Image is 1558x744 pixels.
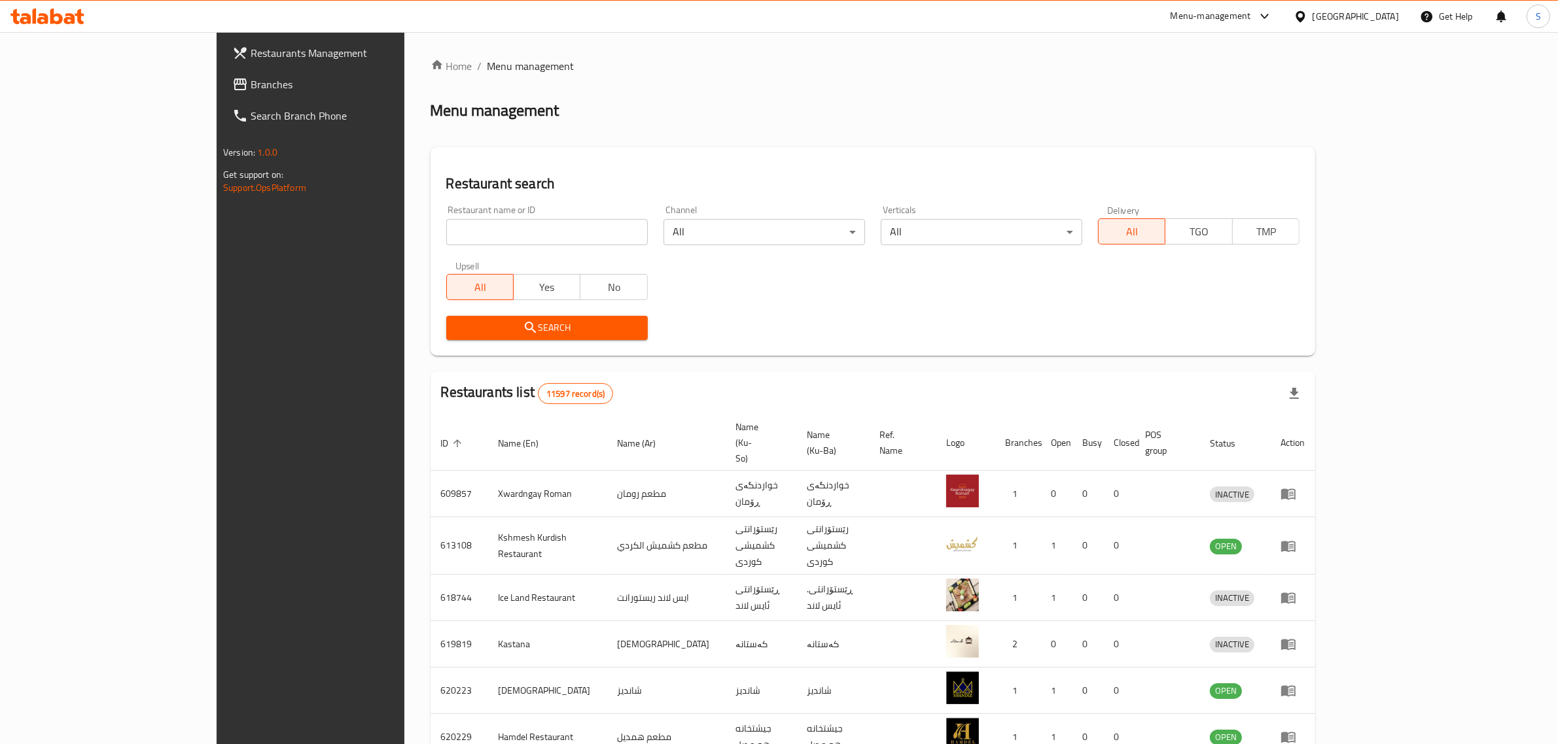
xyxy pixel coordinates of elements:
[1103,575,1135,621] td: 0
[452,278,508,297] span: All
[431,58,1315,74] nav: breadcrumb
[1072,621,1103,668] td: 0
[725,668,796,714] td: شانديز
[807,427,854,458] span: Name (Ku-Ba)
[1098,218,1165,245] button: All
[455,261,480,270] label: Upsell
[1210,683,1242,698] span: OPEN
[539,388,612,400] span: 11597 record(s)
[946,579,979,611] img: Ice Land Restaurant
[513,274,580,300] button: Yes
[1107,205,1140,214] label: Delivery
[796,517,870,575] td: رێستۆرانتی کشمیشى كوردى
[538,383,613,404] div: Total records count
[1238,222,1294,241] span: TMP
[1232,218,1300,245] button: TMP
[1210,637,1254,652] div: INACTIVE
[488,471,607,517] td: Xwardngay Roman
[1040,517,1072,575] td: 1
[223,179,306,196] a: Support.OpsPlatform
[1072,471,1103,517] td: 0
[1103,517,1135,575] td: 0
[586,278,642,297] span: No
[223,166,283,183] span: Get support on:
[1281,636,1305,652] div: Menu
[617,435,673,451] span: Name (Ar)
[1210,590,1254,605] span: INACTIVE
[519,278,575,297] span: Yes
[1281,590,1305,605] div: Menu
[222,69,477,100] a: Branches
[1040,415,1072,471] th: Open
[1072,575,1103,621] td: 0
[796,621,870,668] td: کەستانە
[488,517,607,575] td: Kshmesh Kurdish Restaurant
[446,316,648,340] button: Search
[607,517,725,575] td: مطعم كشميش الكردي
[880,427,920,458] span: Ref. Name
[1103,415,1135,471] th: Closed
[257,144,277,161] span: 1.0.0
[222,37,477,69] a: Restaurants Management
[441,382,614,404] h2: Restaurants list
[222,100,477,131] a: Search Branch Phone
[1072,668,1103,714] td: 0
[1270,415,1315,471] th: Action
[995,517,1040,575] td: 1
[1040,668,1072,714] td: 1
[796,575,870,621] td: .ڕێستۆرانتی ئایس لاند
[946,527,979,560] img: Kshmesh Kurdish Restaurant
[936,415,995,471] th: Logo
[1171,222,1227,241] span: TGO
[251,45,467,61] span: Restaurants Management
[1281,683,1305,698] div: Menu
[1103,471,1135,517] td: 0
[1040,471,1072,517] td: 0
[1281,538,1305,554] div: Menu
[488,668,607,714] td: [DEMOGRAPHIC_DATA]
[251,108,467,124] span: Search Branch Phone
[223,144,255,161] span: Version:
[251,76,467,92] span: Branches
[946,671,979,704] img: Shandiz
[607,575,725,621] td: ايس لاند ريستورانت
[431,100,559,121] h2: Menu management
[1210,539,1242,554] div: OPEN
[1210,487,1254,502] span: INACTIVE
[725,575,796,621] td: ڕێستۆرانتی ئایس لاند
[995,575,1040,621] td: 1
[1103,668,1135,714] td: 0
[487,58,575,74] span: Menu management
[995,415,1040,471] th: Branches
[796,471,870,517] td: خواردنگەی ڕۆمان
[1279,378,1310,409] div: Export file
[664,219,865,245] div: All
[1210,539,1242,554] span: OPEN
[995,621,1040,668] td: 2
[1072,415,1103,471] th: Busy
[1040,621,1072,668] td: 0
[946,475,979,507] img: Xwardngay Roman
[580,274,647,300] button: No
[946,625,979,658] img: Kastana
[446,174,1300,194] h2: Restaurant search
[488,575,607,621] td: Ice Land Restaurant
[1072,517,1103,575] td: 0
[1281,486,1305,501] div: Menu
[607,621,725,668] td: [DEMOGRAPHIC_DATA]
[1171,8,1251,24] div: Menu-management
[1210,637,1254,652] span: INACTIVE
[446,274,514,300] button: All
[796,668,870,714] td: شانديز
[1210,435,1252,451] span: Status
[725,471,796,517] td: خواردنگەی ڕۆمان
[881,219,1082,245] div: All
[1145,427,1184,458] span: POS group
[441,435,466,451] span: ID
[995,471,1040,517] td: 1
[446,219,648,245] input: Search for restaurant name or ID..
[1104,222,1160,241] span: All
